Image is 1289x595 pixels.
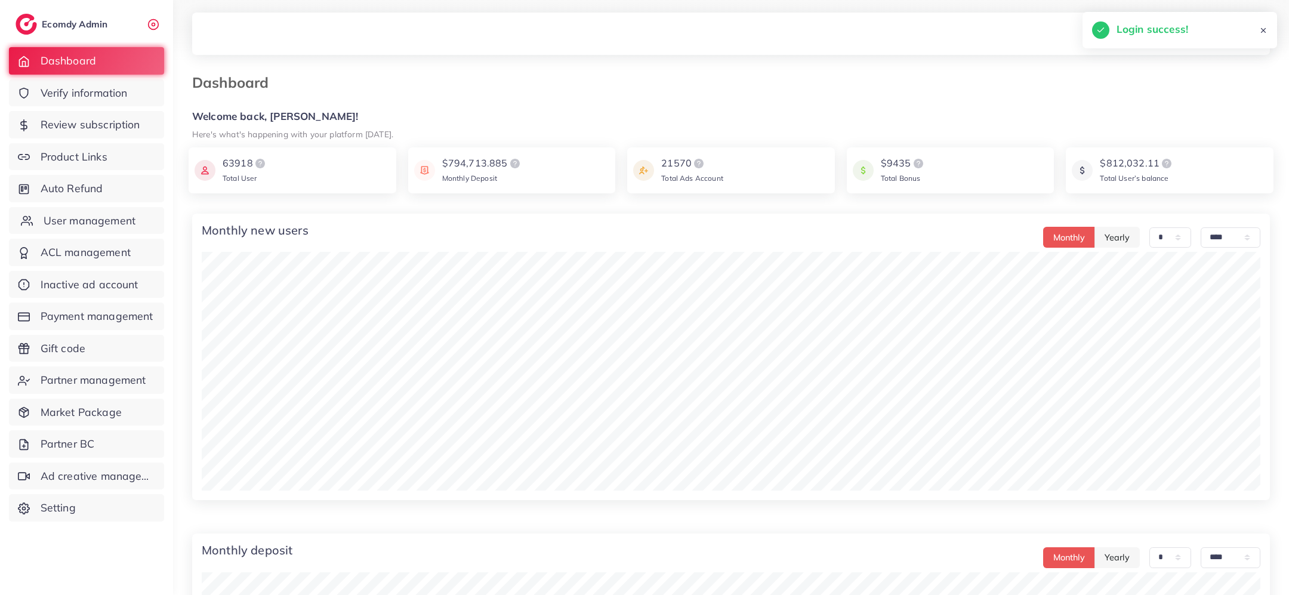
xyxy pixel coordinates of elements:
[9,399,164,426] a: Market Package
[41,500,76,516] span: Setting
[661,156,723,171] div: 21570
[253,156,267,171] img: logo
[192,129,393,139] small: Here's what's happening with your platform [DATE].
[508,156,522,171] img: logo
[41,245,131,260] span: ACL management
[202,223,309,238] h4: Monthly new users
[9,207,164,235] a: User management
[41,277,138,292] span: Inactive ad account
[41,53,96,69] span: Dashboard
[1117,21,1188,37] h5: Login success!
[1094,227,1140,248] button: Yearly
[1094,547,1140,568] button: Yearly
[1072,156,1093,184] img: icon payment
[41,468,155,484] span: Ad creative management
[661,174,723,183] span: Total Ads Account
[192,74,278,91] h3: Dashboard
[1043,227,1095,248] button: Monthly
[192,110,1270,123] h5: Welcome back, [PERSON_NAME]!
[9,366,164,394] a: Partner management
[42,19,110,30] h2: Ecomdy Admin
[41,117,140,132] span: Review subscription
[195,156,215,184] img: icon payment
[9,143,164,171] a: Product Links
[41,372,146,388] span: Partner management
[1043,547,1095,568] button: Monthly
[223,174,257,183] span: Total User
[442,156,522,171] div: $794,713.885
[41,181,103,196] span: Auto Refund
[9,335,164,362] a: Gift code
[881,156,926,171] div: $9435
[1100,174,1168,183] span: Total User’s balance
[9,430,164,458] a: Partner BC
[9,239,164,266] a: ACL management
[1100,156,1174,171] div: $812,032.11
[41,436,95,452] span: Partner BC
[9,494,164,522] a: Setting
[9,175,164,202] a: Auto Refund
[41,405,122,420] span: Market Package
[41,309,153,324] span: Payment management
[881,174,921,183] span: Total Bonus
[692,156,706,171] img: logo
[41,85,128,101] span: Verify information
[853,156,874,184] img: icon payment
[414,156,435,184] img: icon payment
[44,213,135,229] span: User management
[9,111,164,138] a: Review subscription
[633,156,654,184] img: icon payment
[9,47,164,75] a: Dashboard
[911,156,926,171] img: logo
[9,303,164,330] a: Payment management
[16,14,110,35] a: logoEcomdy Admin
[223,156,267,171] div: 63918
[9,79,164,107] a: Verify information
[1160,156,1174,171] img: logo
[41,149,107,165] span: Product Links
[9,271,164,298] a: Inactive ad account
[202,543,292,557] h4: Monthly deposit
[16,14,37,35] img: logo
[9,463,164,490] a: Ad creative management
[442,174,497,183] span: Monthly Deposit
[41,341,85,356] span: Gift code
